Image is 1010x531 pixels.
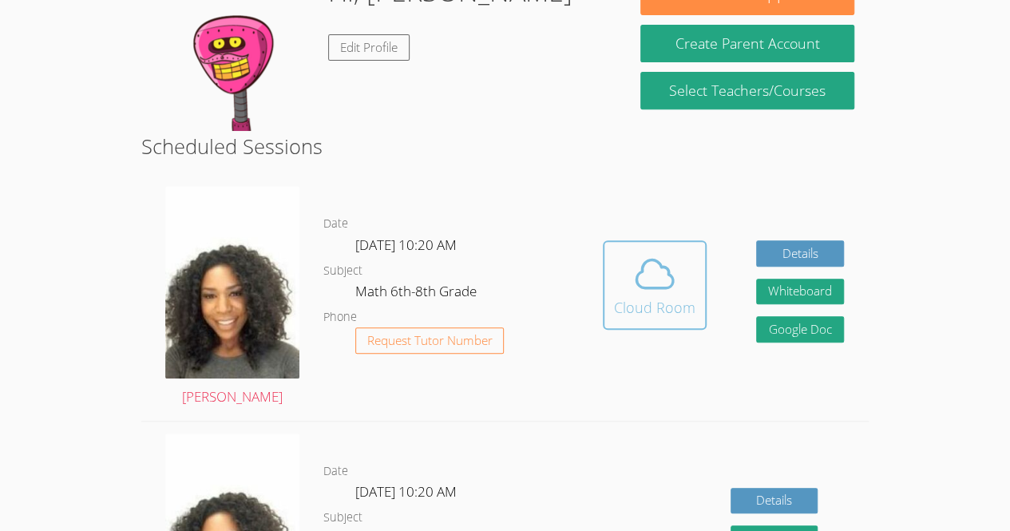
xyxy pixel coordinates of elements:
[640,72,854,109] a: Select Teachers/Courses
[165,186,299,378] img: avatar.png
[355,236,457,254] span: [DATE] 10:20 AM
[355,327,505,354] button: Request Tutor Number
[756,316,844,343] a: Google Doc
[614,296,695,319] div: Cloud Room
[141,131,869,161] h2: Scheduled Sessions
[323,462,348,481] dt: Date
[756,279,844,305] button: Whiteboard
[355,280,480,307] dd: Math 6th-8th Grade
[355,482,457,501] span: [DATE] 10:20 AM
[323,508,362,528] dt: Subject
[603,240,707,330] button: Cloud Room
[640,25,854,62] button: Create Parent Account
[165,186,299,409] a: [PERSON_NAME]
[731,488,818,514] a: Details
[323,307,357,327] dt: Phone
[756,240,844,267] a: Details
[323,214,348,234] dt: Date
[367,335,493,347] span: Request Tutor Number
[328,34,410,61] a: Edit Profile
[323,261,362,281] dt: Subject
